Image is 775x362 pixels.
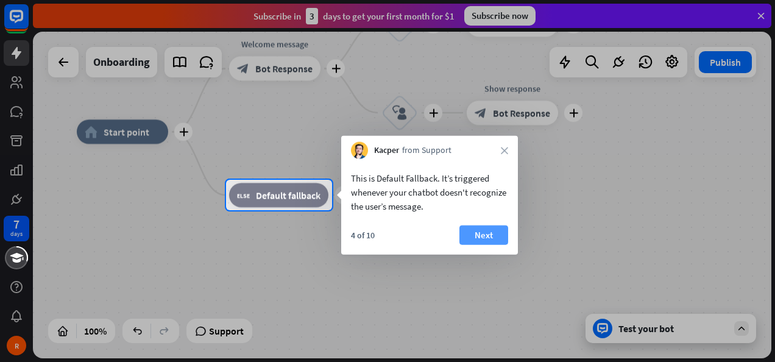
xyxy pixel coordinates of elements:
span: Default fallback [256,189,320,201]
button: Next [459,225,508,245]
div: 4 of 10 [351,230,375,241]
button: Open LiveChat chat widget [10,5,46,41]
span: Kacper [374,144,399,157]
i: close [501,147,508,154]
div: This is Default Fallback. It’s triggered whenever your chatbot doesn't recognize the user’s message. [351,171,508,213]
span: from Support [402,144,451,157]
i: block_fallback [237,189,250,201]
